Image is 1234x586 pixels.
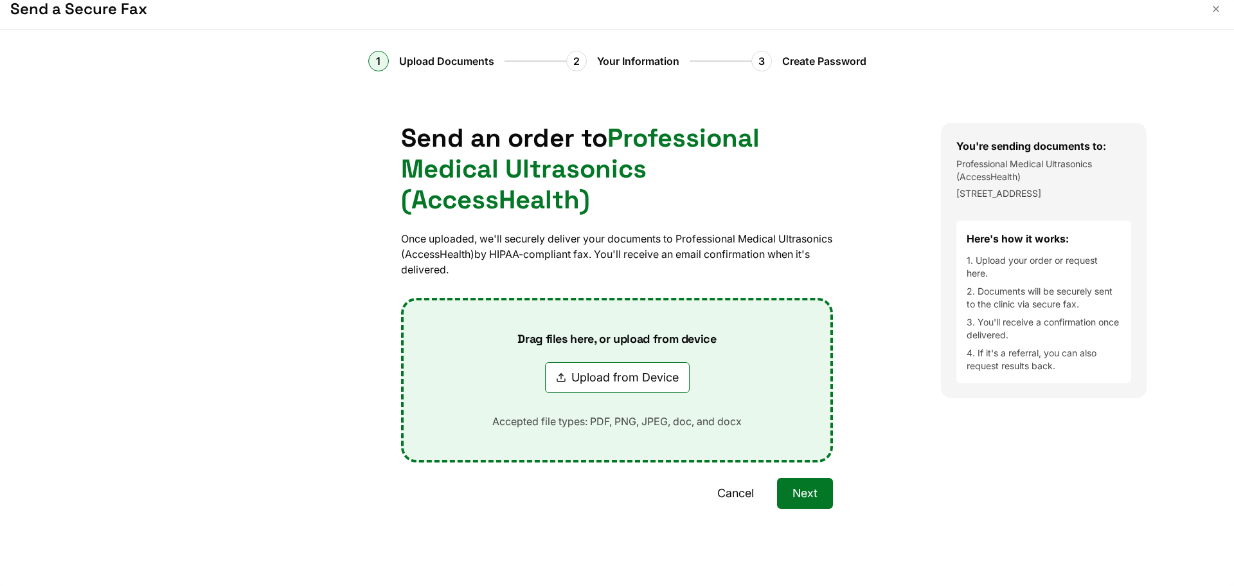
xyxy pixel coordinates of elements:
span: Your Information [597,53,679,69]
span: Professional Medical Ultrasonics (AccessHealth) [401,122,760,216]
p: Accepted file types: PDF, PNG, JPEG, doc, and docx [472,414,762,429]
li: 3. You'll receive a confirmation once delivered. [967,316,1121,342]
span: Create Password [782,53,866,69]
li: 4. If it's a referral, you can also request results back. [967,347,1121,372]
p: [STREET_ADDRESS] [956,187,1131,200]
div: 3 [751,51,772,71]
button: Next [777,478,833,509]
h3: You're sending documents to: [956,138,1131,154]
h1: Send an order to [401,123,833,215]
h4: Here's how it works: [967,231,1121,246]
li: 1. Upload your order or request here. [967,254,1121,280]
button: Upload from Device [545,362,690,393]
p: Professional Medical Ultrasonics (AccessHealth) [956,158,1131,183]
button: Close [1208,1,1224,17]
li: 2. Documents will be securely sent to the clinic via secure fax. [967,285,1121,311]
span: Upload Documents [399,53,494,69]
p: Once uploaded, we'll securely deliver your documents to Professional Medical Ultrasonics (AccessH... [401,231,833,277]
div: 2 [566,51,587,71]
div: 1 [368,51,389,71]
button: Cancel [702,478,769,509]
p: Drag files here, or upload from device [497,331,737,347]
